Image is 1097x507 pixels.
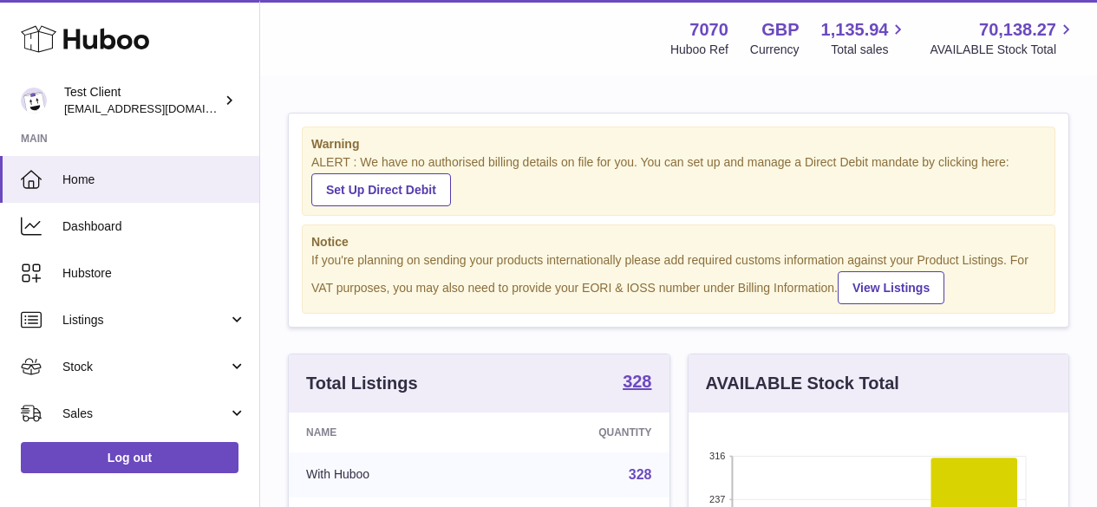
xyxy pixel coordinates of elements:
strong: 328 [623,373,651,390]
a: 328 [623,373,651,393]
span: AVAILABLE Stock Total [930,42,1076,58]
th: Quantity [493,413,669,452]
div: Test Client [64,84,220,117]
span: 1,135.94 [821,18,889,42]
text: 316 [709,451,725,461]
a: Set Up Direct Debit [311,173,451,206]
a: 328 [629,467,652,482]
span: Total sales [831,42,908,58]
span: Dashboard [62,218,246,235]
strong: 7070 [689,18,728,42]
h3: Total Listings [306,372,418,395]
strong: Warning [311,136,1046,153]
th: Name [289,413,493,452]
span: Home [62,172,246,188]
a: 1,135.94 Total sales [821,18,909,58]
img: internalAdmin-7070@internal.huboo.com [21,88,47,114]
a: 70,138.27 AVAILABLE Stock Total [930,18,1076,58]
span: Sales [62,406,228,422]
div: Currency [750,42,800,58]
div: If you're planning on sending your products internationally please add required customs informati... [311,252,1046,304]
text: 237 [709,494,725,504]
div: Huboo Ref [670,42,728,58]
span: Listings [62,312,228,328]
span: Hubstore [62,265,246,282]
span: Stock [62,359,228,375]
td: With Huboo [289,452,493,497]
div: ALERT : We have no authorised billing details on file for you. You can set up and manage a Direct... [311,154,1046,206]
a: View Listings [838,271,944,304]
span: 70,138.27 [979,18,1056,42]
a: Log out [21,442,238,473]
h3: AVAILABLE Stock Total [706,372,899,395]
strong: GBP [761,18,799,42]
span: [EMAIL_ADDRESS][DOMAIN_NAME] [64,101,255,115]
strong: Notice [311,234,1046,250]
